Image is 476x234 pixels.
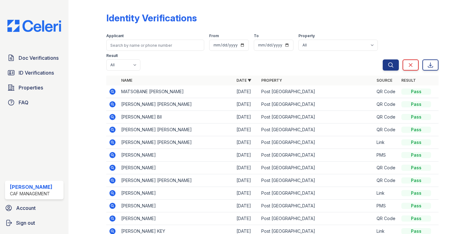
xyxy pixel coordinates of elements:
[377,78,392,83] a: Source
[401,89,431,95] div: Pass
[119,136,234,149] td: [PERSON_NAME] [PERSON_NAME]
[259,187,374,200] td: Post [GEOGRAPHIC_DATA]
[374,98,399,111] td: QR Code
[374,212,399,225] td: QR Code
[234,85,259,98] td: [DATE]
[106,40,204,51] input: Search by name or phone number
[119,174,234,187] td: [PERSON_NAME] [PERSON_NAME]
[234,98,259,111] td: [DATE]
[401,190,431,196] div: Pass
[374,85,399,98] td: QR Code
[10,183,52,191] div: [PERSON_NAME]
[234,111,259,123] td: [DATE]
[119,162,234,174] td: [PERSON_NAME]
[259,212,374,225] td: Post [GEOGRAPHIC_DATA]
[374,136,399,149] td: Link
[119,123,234,136] td: [PERSON_NAME] [PERSON_NAME]
[259,98,374,111] td: Post [GEOGRAPHIC_DATA]
[234,162,259,174] td: [DATE]
[259,174,374,187] td: Post [GEOGRAPHIC_DATA]
[10,191,52,197] div: CAF Management
[401,114,431,120] div: Pass
[259,111,374,123] td: Post [GEOGRAPHIC_DATA]
[236,78,251,83] a: Date ▼
[106,33,124,38] label: Applicant
[119,98,234,111] td: [PERSON_NAME] [PERSON_NAME]
[374,149,399,162] td: PMS
[234,187,259,200] td: [DATE]
[209,33,219,38] label: From
[374,200,399,212] td: PMS
[16,219,35,227] span: Sign out
[401,127,431,133] div: Pass
[5,81,64,94] a: Properties
[374,162,399,174] td: QR Code
[259,149,374,162] td: Post [GEOGRAPHIC_DATA]
[5,67,64,79] a: ID Verifications
[401,215,431,222] div: Pass
[401,177,431,184] div: Pass
[119,187,234,200] td: [PERSON_NAME]
[234,123,259,136] td: [DATE]
[2,217,66,229] a: Sign out
[261,78,282,83] a: Property
[401,165,431,171] div: Pass
[234,212,259,225] td: [DATE]
[5,52,64,64] a: Doc Verifications
[19,84,43,91] span: Properties
[259,123,374,136] td: Post [GEOGRAPHIC_DATA]
[234,136,259,149] td: [DATE]
[259,136,374,149] td: Post [GEOGRAPHIC_DATA]
[374,174,399,187] td: QR Code
[401,78,416,83] a: Result
[234,200,259,212] td: [DATE]
[119,111,234,123] td: [PERSON_NAME] BII
[401,203,431,209] div: Pass
[121,78,132,83] a: Name
[374,187,399,200] td: Link
[119,85,234,98] td: MATSOBANE [PERSON_NAME]
[401,152,431,158] div: Pass
[259,85,374,98] td: Post [GEOGRAPHIC_DATA]
[5,96,64,109] a: FAQ
[119,200,234,212] td: [PERSON_NAME]
[298,33,315,38] label: Property
[106,12,197,24] div: Identity Verifications
[19,99,29,106] span: FAQ
[259,162,374,174] td: Post [GEOGRAPHIC_DATA]
[19,54,59,62] span: Doc Verifications
[234,174,259,187] td: [DATE]
[119,212,234,225] td: [PERSON_NAME]
[401,139,431,145] div: Pass
[401,101,431,107] div: Pass
[2,20,66,32] img: CE_Logo_Blue-a8612792a0a2168367f1c8372b55b34899dd931a85d93a1a3d3e32e68fde9ad4.png
[254,33,259,38] label: To
[259,200,374,212] td: Post [GEOGRAPHIC_DATA]
[16,204,36,212] span: Account
[234,149,259,162] td: [DATE]
[374,111,399,123] td: QR Code
[19,69,54,76] span: ID Verifications
[106,53,118,58] label: Result
[374,123,399,136] td: QR Code
[119,149,234,162] td: [PERSON_NAME]
[2,202,66,214] a: Account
